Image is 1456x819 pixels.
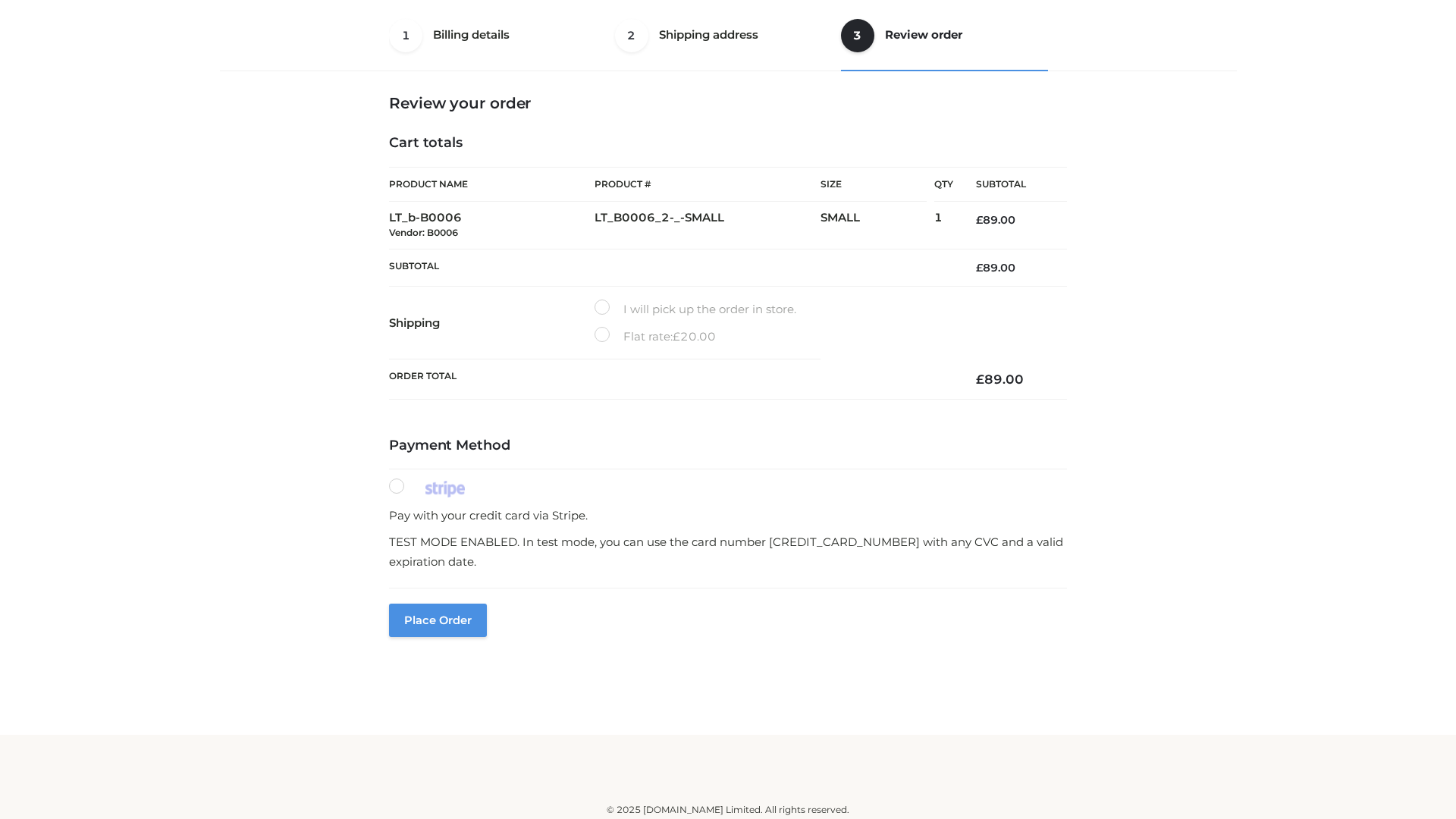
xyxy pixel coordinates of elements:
bdi: 89.00 [976,372,1024,387]
span: £ [673,329,680,344]
th: Product # [595,167,821,202]
td: SMALL [821,202,934,249]
div: © 2025 [DOMAIN_NAME] Limited. All rights reserved. [225,802,1231,817]
h4: Payment Method [389,438,1067,454]
th: Order Total [389,359,953,400]
button: Place order [389,604,487,637]
td: 1 [934,202,953,249]
span: £ [976,261,983,275]
th: Product Name [389,167,595,202]
th: Subtotal [389,249,953,286]
th: Size [821,168,927,202]
small: Vendor: B0006 [389,227,458,238]
bdi: 89.00 [976,213,1015,227]
h3: Review your order [389,94,1067,112]
td: LT_B0006_2-_-SMALL [595,202,821,249]
bdi: 89.00 [976,261,1015,275]
bdi: 20.00 [673,329,716,344]
p: Pay with your credit card via Stripe. [389,506,1067,526]
td: LT_b-B0006 [389,202,595,249]
span: £ [976,372,984,387]
th: Subtotal [953,168,1067,202]
span: £ [976,213,983,227]
th: Shipping [389,287,595,359]
p: TEST MODE ENABLED. In test mode, you can use the card number [CREDIT_CARD_NUMBER] with any CVC an... [389,532,1067,571]
label: Flat rate: [595,327,716,347]
label: I will pick up the order in store. [595,300,796,319]
th: Qty [934,167,953,202]
h4: Cart totals [389,135,1067,152]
